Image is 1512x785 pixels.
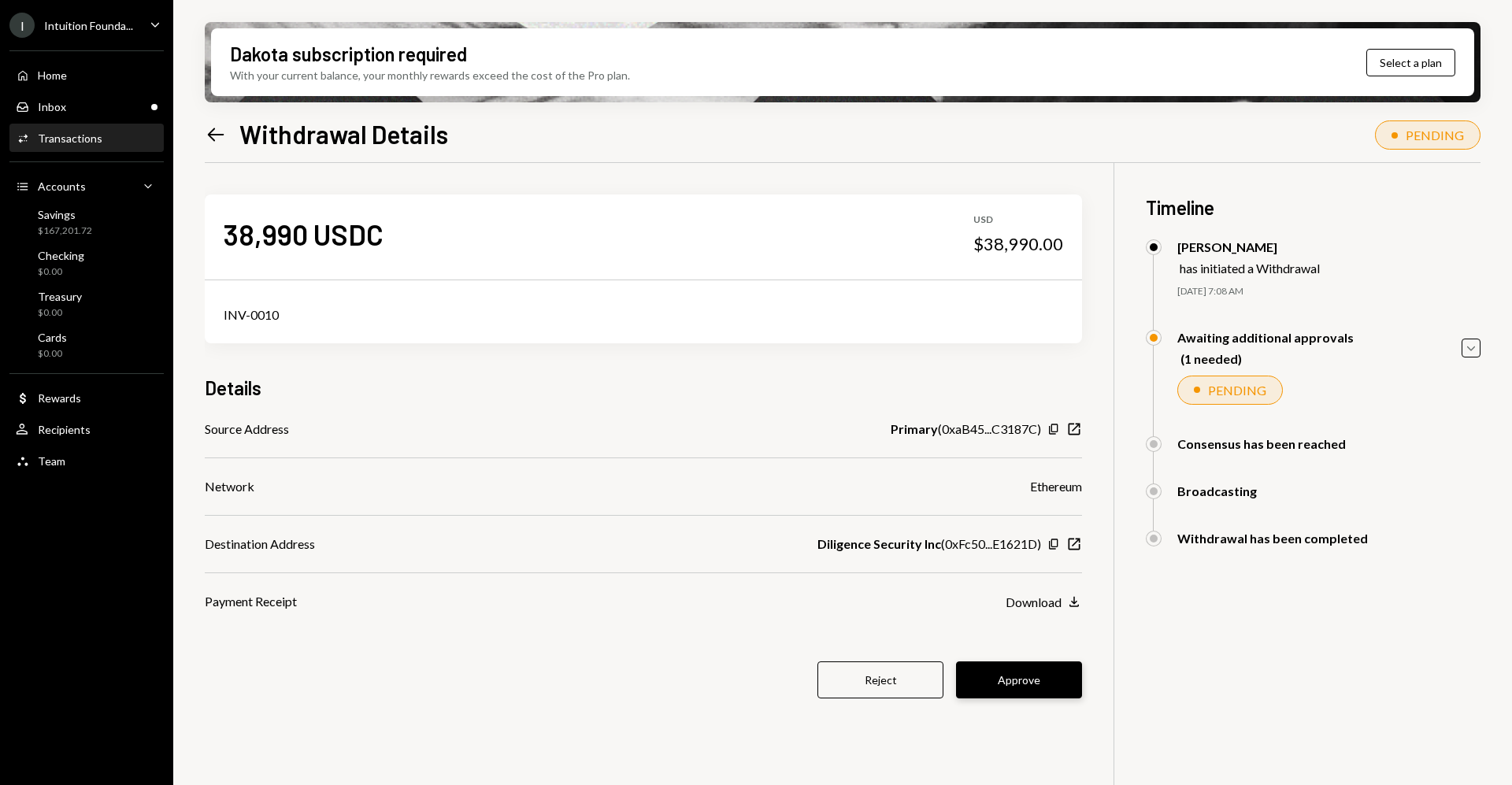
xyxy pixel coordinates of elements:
div: Inbox [38,100,66,113]
div: $0.00 [38,265,84,279]
div: Network [205,477,254,496]
div: Home [38,69,67,82]
div: PENDING [1406,128,1464,143]
div: $167,201.72 [38,224,92,238]
button: Download [1006,594,1082,611]
a: Savings$167,201.72 [9,203,164,241]
div: Recipients [38,423,91,436]
a: Accounts [9,172,164,200]
div: 38,990 USDC [224,217,384,252]
div: $0.00 [38,306,82,320]
h3: Timeline [1146,194,1480,220]
div: Destination Address [205,535,315,554]
a: Transactions [9,124,164,152]
div: Cards [38,331,67,344]
div: Savings [38,208,92,221]
div: Dakota subscription required [230,41,467,67]
div: Rewards [38,391,81,405]
div: $38,990.00 [973,233,1063,255]
b: Diligence Security Inc [817,535,941,554]
div: Accounts [38,180,86,193]
div: Treasury [38,290,82,303]
div: Download [1006,594,1062,609]
div: $0.00 [38,347,67,361]
a: Home [9,61,164,89]
div: With your current balance, your monthly rewards exceed the cost of the Pro plan. [230,67,630,83]
button: Reject [817,661,943,698]
div: Consensus has been reached [1177,436,1346,451]
div: [PERSON_NAME] [1177,239,1320,254]
div: Checking [38,249,84,262]
div: Team [38,454,65,468]
button: Approve [956,661,1082,698]
div: has initiated a Withdrawal [1180,261,1320,276]
div: Source Address [205,420,289,439]
div: Broadcasting [1177,483,1257,498]
div: (1 needed) [1180,351,1354,366]
a: Team [9,446,164,475]
b: Primary [891,420,938,439]
a: Checking$0.00 [9,244,164,282]
a: Treasury$0.00 [9,285,164,323]
div: Payment Receipt [205,592,297,611]
a: Rewards [9,383,164,412]
div: Transactions [38,131,102,145]
div: PENDING [1208,383,1266,398]
div: Awaiting additional approvals [1177,330,1354,345]
div: USD [973,213,1063,227]
button: Select a plan [1366,49,1455,76]
a: Cards$0.00 [9,326,164,364]
div: Withdrawal has been completed [1177,531,1368,546]
div: INV-0010 [224,305,1063,324]
div: Ethereum [1030,477,1082,496]
div: ( 0xaB45...C3187C ) [891,420,1041,439]
a: Recipients [9,415,164,443]
a: Inbox [9,92,164,120]
div: I [9,13,35,38]
h3: Details [205,375,261,401]
div: ( 0xFc50...E1621D ) [817,535,1041,554]
div: [DATE] 7:08 AM [1177,285,1480,298]
div: Intuition Founda... [44,19,133,32]
h1: Withdrawal Details [239,118,448,150]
